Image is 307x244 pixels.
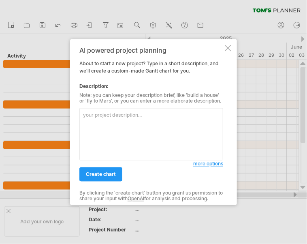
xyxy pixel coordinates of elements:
a: OpenAI [128,196,144,202]
span: more options [193,161,223,167]
a: create chart [79,167,122,182]
div: About to start a new project? Type in a short description, and we'll create a custom-made Gantt c... [79,47,223,198]
a: more options [193,161,223,168]
div: Note: you can keep your description brief, like 'build a house' or 'fly to Mars', or you can ente... [79,92,223,104]
div: By clicking the 'create chart' button you grant us permission to share your input with for analys... [79,190,223,202]
div: Description: [79,83,223,90]
div: AI powered project planning [79,47,223,54]
span: create chart [86,171,116,178]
